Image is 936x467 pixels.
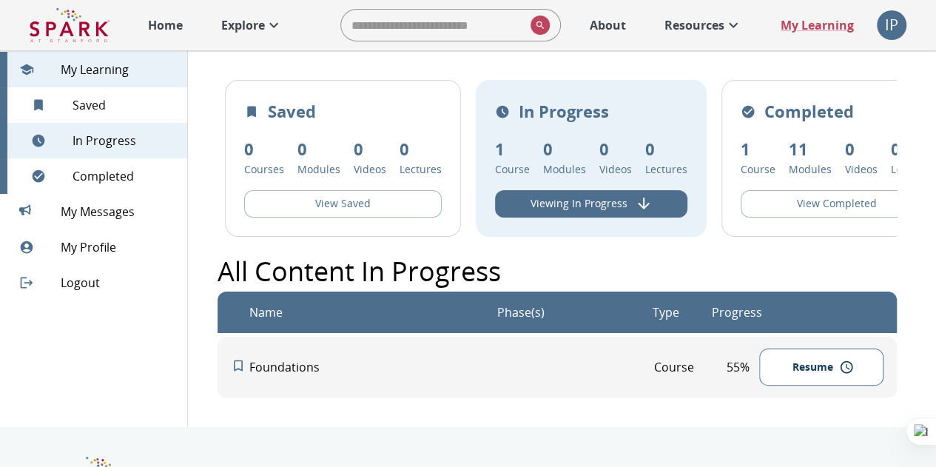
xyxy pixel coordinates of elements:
p: 0 [891,137,933,161]
span: My Messages [61,203,175,221]
svg: Add to My Learning [231,358,246,373]
p: Foundations [249,358,498,376]
button: account of current user [877,10,906,40]
p: 1 [741,137,775,161]
a: Resources [657,9,750,41]
p: Progress [712,303,762,321]
p: Modules [789,161,832,177]
div: My Profile [7,229,187,265]
p: 0 [354,137,386,161]
p: Name [249,303,283,321]
p: My Learning [781,16,854,34]
a: My Learning [773,9,862,41]
img: Logo of SPARK at Stanford [30,7,110,43]
div: My Messages [7,194,187,229]
p: 1 [495,137,530,161]
p: Lectures [891,161,933,177]
span: Saved [73,96,175,114]
p: Lectures [645,161,687,177]
p: 11 [789,137,832,161]
p: 0 [297,137,340,161]
p: 0 [599,137,632,161]
span: Completed [73,167,175,185]
button: View Completed [741,190,933,218]
p: Phase(s) [497,303,545,321]
p: Saved [268,99,316,124]
p: Resources [664,16,724,34]
button: View Saved [244,190,442,218]
p: Home [148,16,183,34]
span: My Profile [61,238,175,256]
button: search [525,10,550,41]
p: 0 [645,137,687,161]
p: In Progress [519,99,609,124]
p: Course [653,358,716,376]
span: My Learning [61,61,175,78]
p: 0 [543,137,586,161]
p: All Content In Progress [218,252,501,292]
button: View In Progress [495,190,687,218]
button: Resume [759,349,883,386]
p: Videos [845,161,878,177]
p: Courses [244,161,284,177]
p: 0 [400,137,442,161]
p: 0 [845,137,878,161]
p: Modules [297,161,340,177]
p: Completed [764,99,854,124]
p: 55 % [716,358,759,376]
p: Course [495,161,530,177]
p: About [590,16,626,34]
span: In Progress [73,132,175,149]
p: 0 [244,137,284,161]
span: Logout [61,274,175,292]
p: Modules [543,161,586,177]
a: Home [141,9,190,41]
p: Videos [599,161,632,177]
a: About [582,9,633,41]
p: Videos [354,161,386,177]
p: Type [652,303,679,321]
p: Lectures [400,161,442,177]
div: IP [877,10,906,40]
p: Explore [221,16,265,34]
div: Logout [7,265,187,300]
p: Course [741,161,775,177]
a: Explore [214,9,290,41]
